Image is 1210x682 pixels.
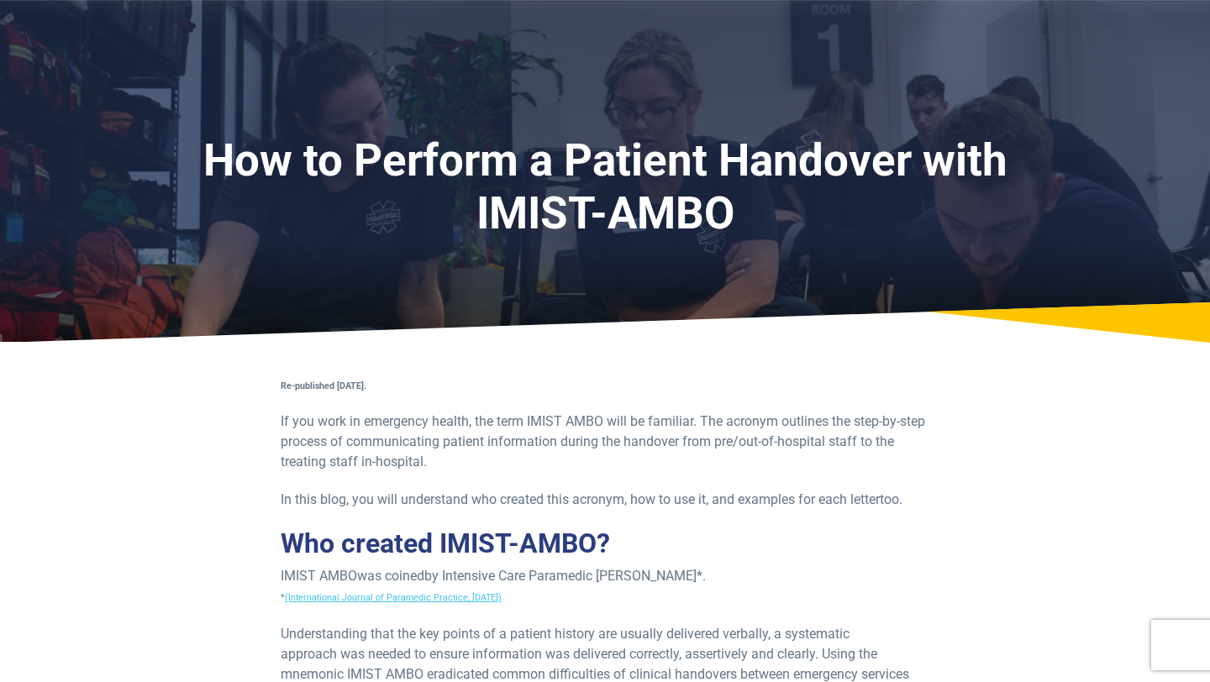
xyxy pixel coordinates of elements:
[281,491,880,507] span: In this blog, you will understand who created this acronym, how to use it, and examples for each ...
[899,491,902,507] span: .
[424,568,706,584] span: by Intensive Care Paramedic [PERSON_NAME]*.
[281,527,610,559] span: Who created IMIST-AMBO?
[880,491,899,507] span: too
[281,380,366,391] strong: Re-published [DATE].
[281,413,925,470] span: If you work in emergency health, the term IMIST AMBO will be familiar. The acronym outlines the s...
[357,568,424,584] span: was coined
[171,134,1039,241] h1: How to Perform a Patient Handover with IMIST-AMBO
[285,592,502,603] a: (International Journal of Paramedic Practice, [DATE])
[281,568,357,584] span: IMIST AMBO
